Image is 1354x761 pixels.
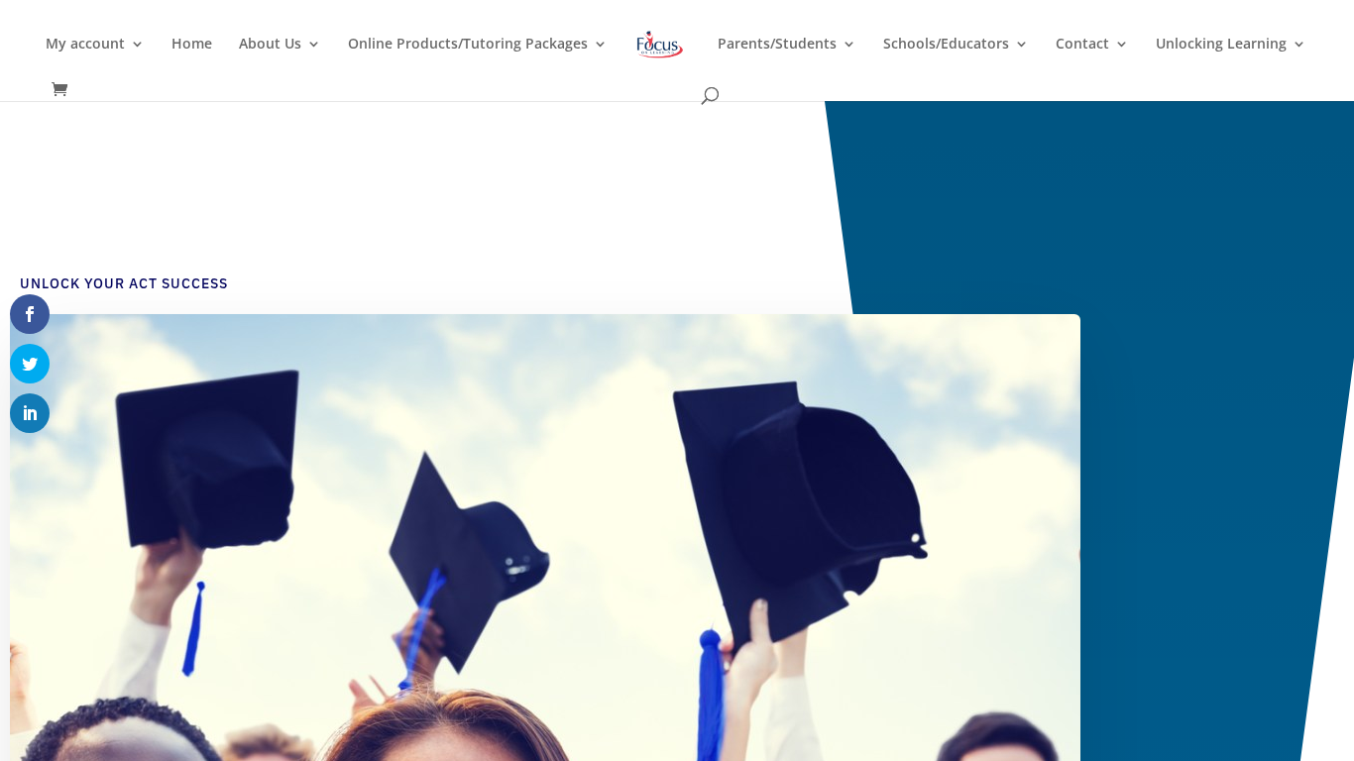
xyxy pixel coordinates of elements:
[1056,37,1129,83] a: Contact
[883,37,1029,83] a: Schools/Educators
[1156,37,1306,83] a: Unlocking Learning
[46,37,145,83] a: My account
[239,37,321,83] a: About Us
[171,37,212,83] a: Home
[634,27,686,62] img: Focus on Learning
[718,37,856,83] a: Parents/Students
[20,274,1051,304] h4: Unlock Your ACT Success
[348,37,608,83] a: Online Products/Tutoring Packages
